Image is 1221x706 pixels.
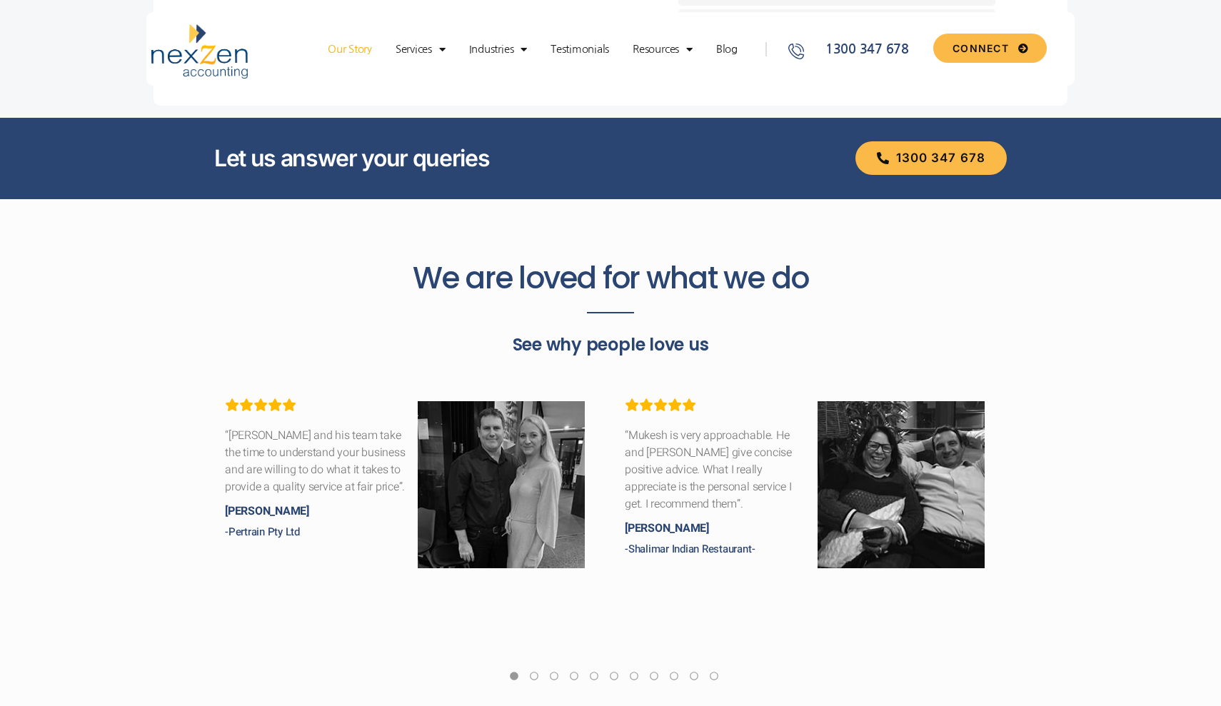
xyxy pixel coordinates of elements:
nav: Menu [307,42,758,56]
a: Blog [709,42,745,56]
div: “[PERSON_NAME] and his team take the time to understand your business and are willing to do what ... [225,427,596,495]
p: See why people love us [218,329,1003,360]
div: -Shalimar Indian Restaurant- [625,540,996,558]
div: “Mukesh is very approachable. He and [PERSON_NAME] give concise positive advice. What I really ap... [625,427,996,513]
a: 1300 347 678 [855,141,1007,175]
span: CONNECT [953,44,1009,54]
a: 1300 347 678 [786,40,928,59]
div: [PERSON_NAME] [625,520,996,537]
h2: We are loved for what we do [218,261,1003,296]
a: Industries [462,42,534,56]
a: CONNECT [933,34,1047,63]
span: 1300 347 678 [822,40,909,59]
a: Resources [625,42,700,56]
a: Services [388,42,453,56]
span: Let us answer your queries [214,144,489,172]
div: -Pertrain Pty Ltd [225,523,596,540]
a: Testimonials [543,42,616,56]
span: 1300 347 678 [896,152,985,164]
div: [PERSON_NAME] [225,503,596,520]
a: Our Story [321,42,379,56]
